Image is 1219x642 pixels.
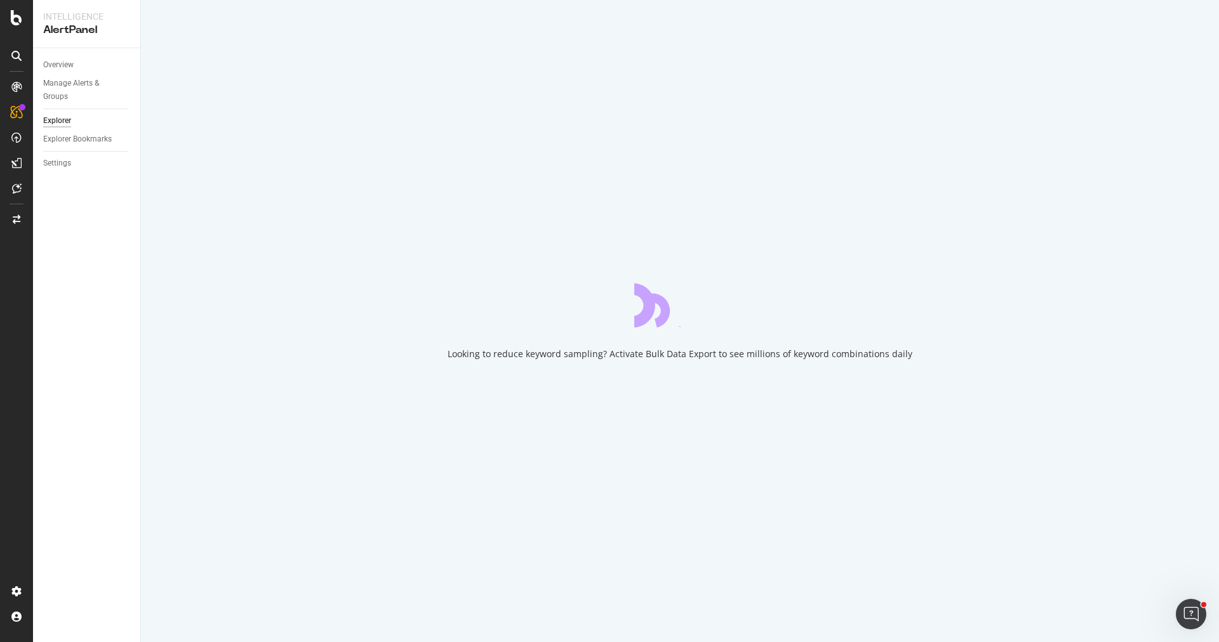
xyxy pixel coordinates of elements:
a: Explorer Bookmarks [43,133,131,146]
iframe: Intercom live chat [1176,599,1206,629]
div: Intelligence [43,10,130,23]
a: Manage Alerts & Groups [43,77,131,103]
div: Settings [43,157,71,170]
div: Explorer Bookmarks [43,133,112,146]
div: AlertPanel [43,23,130,37]
div: Overview [43,58,74,72]
div: Explorer [43,114,71,128]
a: Overview [43,58,131,72]
a: Settings [43,157,131,170]
div: Looking to reduce keyword sampling? Activate Bulk Data Export to see millions of keyword combinat... [448,348,912,360]
div: animation [634,282,726,327]
div: Manage Alerts & Groups [43,77,119,103]
a: Explorer [43,114,131,128]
